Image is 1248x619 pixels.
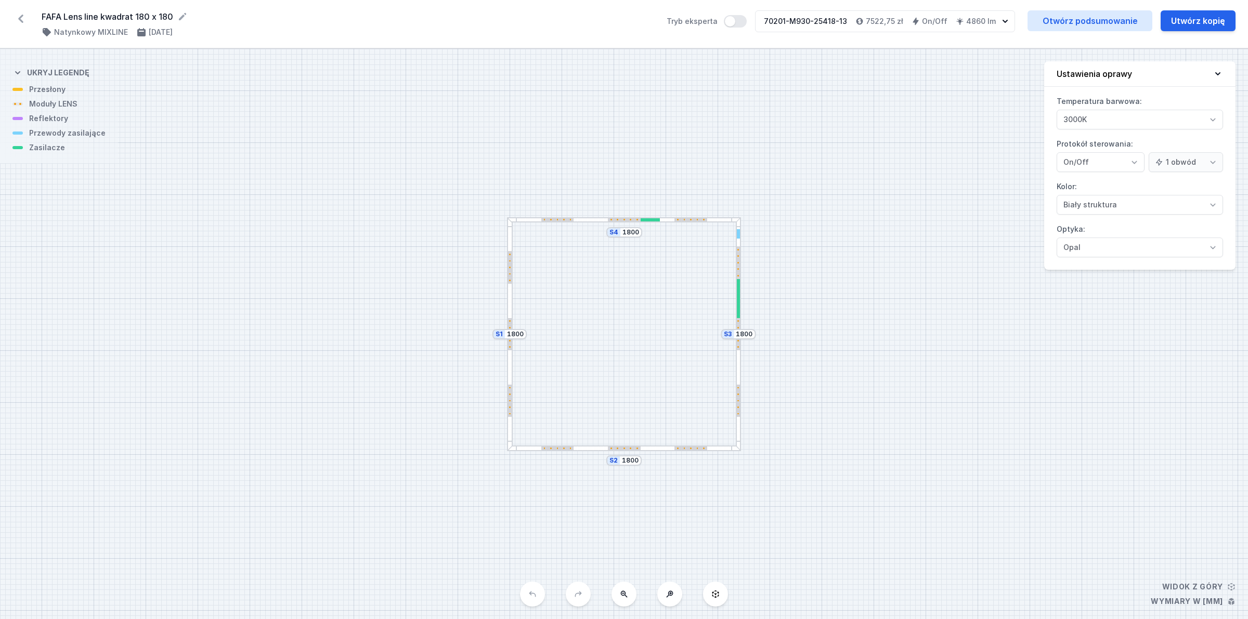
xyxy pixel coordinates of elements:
form: FAFA Lens line kwadrat 180 x 180 [42,10,654,23]
button: 70201-M930-25418-137522,75 złOn/Off4860 lm [755,10,1015,32]
input: Wymiar [mm] [507,330,524,338]
label: Tryb eksperta [667,15,747,28]
select: Temperatura barwowa: [1057,110,1223,129]
select: Kolor: [1057,195,1223,215]
button: Edytuj nazwę projektu [177,11,188,22]
label: Kolor: [1057,178,1223,215]
h4: On/Off [922,16,947,27]
div: 70201-M930-25418-13 [764,16,847,27]
button: Utwórz kopię [1161,10,1236,31]
label: Temperatura barwowa: [1057,93,1223,129]
a: Otwórz podsumowanie [1028,10,1152,31]
h4: Natynkowy MIXLINE [54,27,128,37]
h4: 4860 lm [966,16,996,27]
h4: Ukryj legendę [27,68,89,78]
button: Tryb eksperta [724,15,747,28]
input: Wymiar [mm] [736,330,752,338]
select: Protokół sterowania: [1149,152,1223,172]
select: Optyka: [1057,238,1223,257]
h4: [DATE] [149,27,173,37]
input: Wymiar [mm] [622,456,639,465]
input: Wymiar [mm] [622,228,639,236]
h4: 7522,75 zł [866,16,903,27]
label: Protokół sterowania: [1057,136,1223,172]
button: Ustawienia oprawy [1044,61,1236,87]
label: Optyka: [1057,221,1223,257]
select: Protokół sterowania: [1057,152,1145,172]
button: Ukryj legendę [12,59,89,84]
h4: Ustawienia oprawy [1057,68,1132,80]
